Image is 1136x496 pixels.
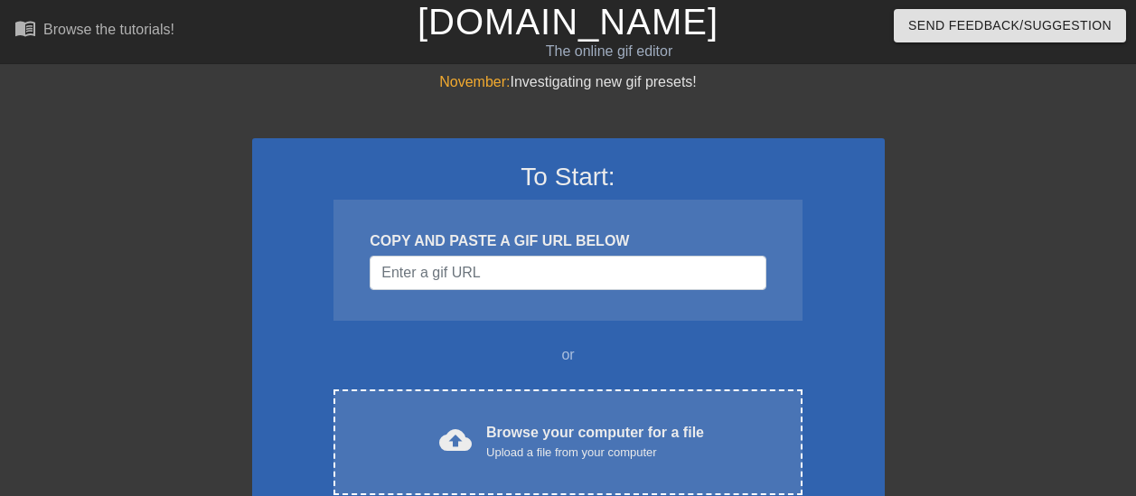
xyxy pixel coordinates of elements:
[418,2,718,42] a: [DOMAIN_NAME]
[370,256,765,290] input: Username
[299,344,838,366] div: or
[894,9,1126,42] button: Send Feedback/Suggestion
[486,422,704,462] div: Browse your computer for a file
[388,41,831,62] div: The online gif editor
[252,71,885,93] div: Investigating new gif presets!
[370,230,765,252] div: COPY AND PASTE A GIF URL BELOW
[43,22,174,37] div: Browse the tutorials!
[276,162,861,192] h3: To Start:
[14,17,174,45] a: Browse the tutorials!
[486,444,704,462] div: Upload a file from your computer
[439,424,472,456] span: cloud_upload
[439,74,510,89] span: November:
[14,17,36,39] span: menu_book
[908,14,1112,37] span: Send Feedback/Suggestion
